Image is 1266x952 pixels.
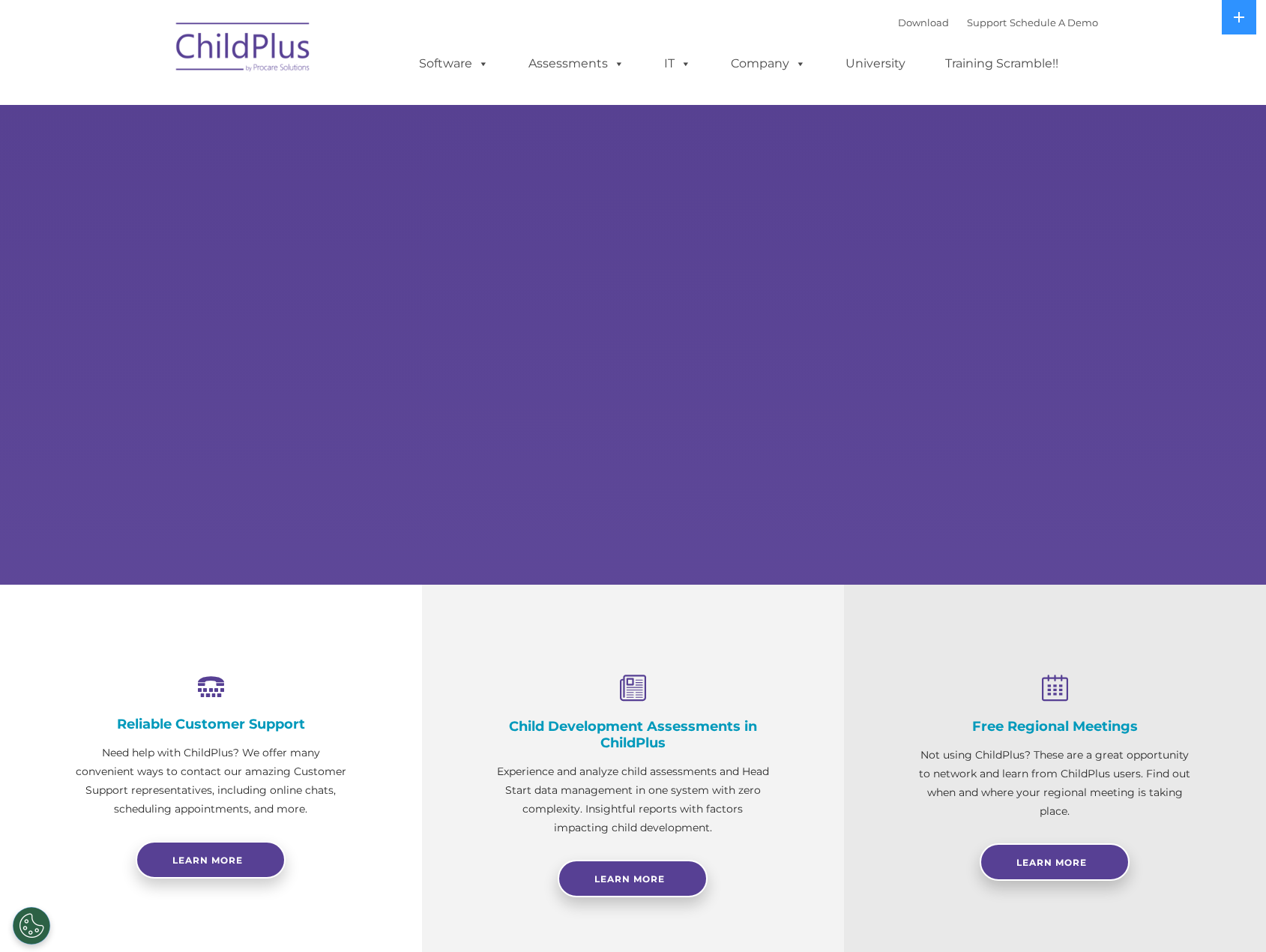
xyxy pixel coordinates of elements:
a: Assessments [513,49,639,79]
h4: Free Regional Meetings [919,718,1191,735]
a: Learn More [980,843,1130,881]
p: Need help with ChildPlus? We offer many convenient ways to contact our amazing Customer Support r... [75,744,347,819]
p: Experience and analyze child assessments and Head Start data management in one system with zero c... [497,762,769,837]
h4: Reliable Customer Support [75,716,347,732]
button: Cookies Settings [13,907,50,945]
img: ChildPlus by Procare Solutions [169,12,319,87]
a: Software [404,49,504,79]
a: Learn More [558,860,708,897]
h4: Child Development Assessments in ChildPlus [497,718,769,751]
a: Support [967,16,1007,28]
span: Learn More [1016,857,1087,868]
a: Learn more [136,841,286,879]
a: IT [649,49,706,79]
font: | [898,16,1098,28]
a: Download [898,16,949,28]
a: Schedule A Demo [1010,16,1098,28]
a: Company [716,49,821,79]
a: University [831,49,920,79]
a: Training Scramble!! [930,49,1073,79]
span: Learn More [594,873,665,885]
p: Not using ChildPlus? These are a great opportunity to network and learn from ChildPlus users. Fin... [919,746,1191,821]
span: Learn more [172,855,243,866]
